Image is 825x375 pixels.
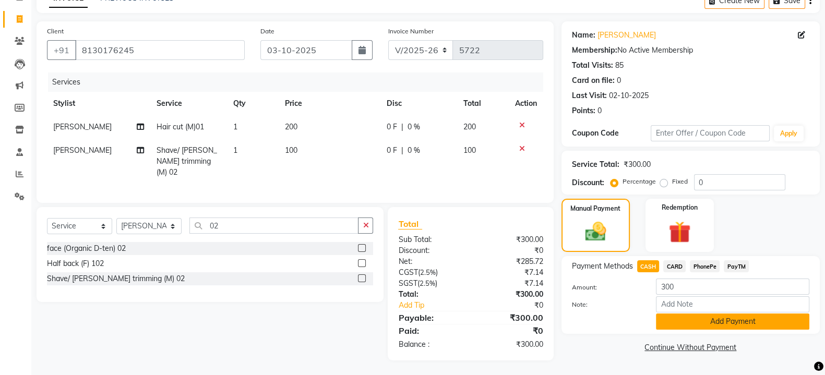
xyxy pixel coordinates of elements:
div: Services [48,72,551,92]
span: 0 F [387,122,397,132]
div: Card on file: [572,75,615,86]
div: ₹300.00 [471,311,551,324]
div: Paid: [390,324,471,337]
span: 1 [233,146,237,155]
div: ₹7.14 [471,267,551,278]
input: Search or Scan [189,217,358,234]
div: face (Organic D-ten) 02 [47,243,126,254]
input: Amount [656,279,809,295]
div: ₹0 [471,324,551,337]
div: Total Visits: [572,60,613,71]
div: 0 [617,75,621,86]
th: Service [150,92,227,115]
div: ₹300.00 [471,339,551,350]
div: Net: [390,256,471,267]
div: Payable: [390,311,471,324]
div: ₹7.14 [471,278,551,289]
span: [PERSON_NAME] [53,146,112,155]
div: Service Total: [572,159,619,170]
label: Amount: [564,283,649,292]
div: 02-10-2025 [609,90,649,101]
th: Action [509,92,543,115]
div: Points: [572,105,595,116]
span: 100 [463,146,476,155]
th: Stylist [47,92,150,115]
div: 85 [615,60,624,71]
div: ( ) [390,278,471,289]
label: Note: [564,300,649,309]
input: Enter Offer / Coupon Code [651,125,770,141]
span: 200 [285,122,297,131]
div: No Active Membership [572,45,809,56]
th: Price [279,92,380,115]
th: Disc [380,92,457,115]
span: SGST [398,279,417,288]
button: Add Payment [656,313,809,330]
div: Half back (F) 102 [47,258,104,269]
span: | [401,122,403,132]
div: ₹285.72 [471,256,551,267]
span: PhonePe [690,260,720,272]
div: Shave/ [PERSON_NAME] trimming (M) 02 [47,273,185,284]
div: ₹300.00 [471,289,551,300]
span: Total [398,219,422,229]
div: Last Visit: [572,90,607,101]
div: ( ) [390,267,471,278]
span: 0 % [408,145,420,156]
a: [PERSON_NAME] [597,30,656,41]
div: Discount: [390,245,471,256]
div: Balance : [390,339,471,350]
img: _gift.svg [662,219,697,246]
div: Discount: [572,177,604,188]
span: 2.5% [419,279,435,287]
span: [PERSON_NAME] [53,122,112,131]
span: Payment Methods [572,261,633,272]
div: ₹0 [484,300,551,311]
span: CARD [663,260,686,272]
span: 1 [233,122,237,131]
div: Sub Total: [390,234,471,245]
input: Search by Name/Mobile/Email/Code [75,40,245,60]
div: 0 [597,105,602,116]
div: ₹0 [471,245,551,256]
span: PayTM [724,260,749,272]
label: Invoice Number [388,27,434,36]
div: Total: [390,289,471,300]
span: 100 [285,146,297,155]
span: CGST [398,268,417,277]
a: Continue Without Payment [564,342,818,353]
label: Percentage [623,177,656,186]
label: Redemption [662,203,698,212]
label: Fixed [672,177,688,186]
span: CASH [637,260,660,272]
input: Add Note [656,296,809,312]
label: Manual Payment [570,204,620,213]
span: Shave/ [PERSON_NAME] trimming (M) 02 [157,146,217,177]
th: Total [457,92,509,115]
div: ₹300.00 [624,159,651,170]
span: 200 [463,122,476,131]
div: Membership: [572,45,617,56]
div: Coupon Code [572,128,651,139]
span: Hair cut (M)01 [157,122,204,131]
label: Date [260,27,274,36]
label: Client [47,27,64,36]
span: 0 % [408,122,420,132]
span: 0 F [387,145,397,156]
div: ₹300.00 [471,234,551,245]
button: +91 [47,40,76,60]
img: _cash.svg [579,220,613,244]
span: | [401,145,403,156]
span: 2.5% [420,268,435,276]
a: Add Tip [390,300,484,311]
div: Name: [572,30,595,41]
button: Apply [774,126,804,141]
th: Qty [227,92,278,115]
